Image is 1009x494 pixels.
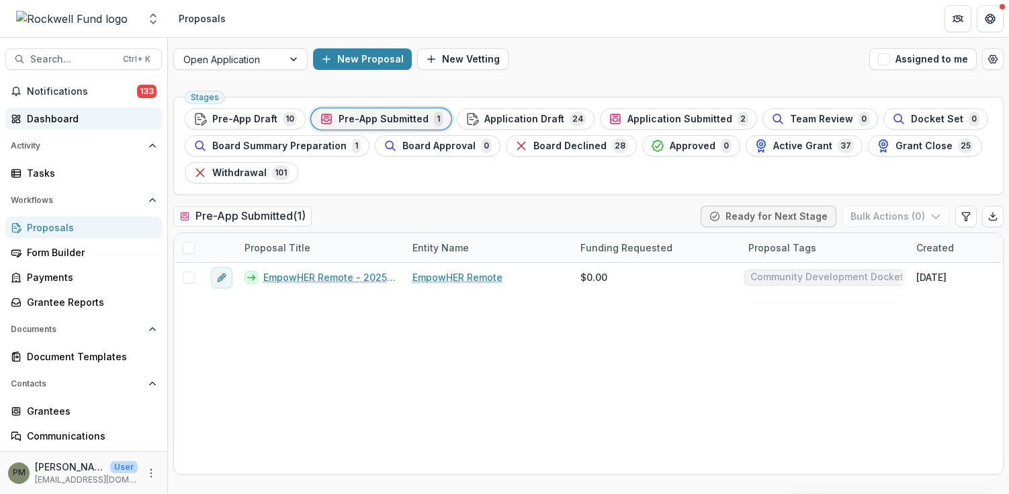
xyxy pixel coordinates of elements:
button: Open Workflows [5,190,162,211]
div: Funding Requested [572,233,740,262]
span: 101 [272,165,290,180]
button: More [143,465,159,481]
div: Entity Name [404,233,572,262]
a: Form Builder [5,241,162,263]
p: [PERSON_NAME][GEOGRAPHIC_DATA] [35,460,105,474]
button: Open Contacts [5,373,162,395]
a: Tasks [5,162,162,184]
a: Grantees [5,400,162,422]
a: Dashboard [5,108,162,130]
span: Grant Close [895,140,953,152]
span: 2 [738,112,748,126]
div: Proposal Title [236,233,404,262]
button: Export table data [982,206,1004,227]
span: Activity [11,141,143,151]
a: Proposals [5,216,162,239]
span: Pre-App Draft [212,114,277,125]
div: Payments [27,270,151,284]
span: $0.00 [580,270,607,284]
button: Approved0 [642,135,740,157]
span: Team Review [790,114,853,125]
span: 0 [721,138,732,153]
span: 1 [434,112,443,126]
button: Pre-App Submitted1 [311,108,451,130]
button: Ready for Next Stage [701,206,836,227]
div: Proposal Title [236,241,318,255]
span: Pre-App Submitted [339,114,429,125]
div: Patrick Moreno-Covington [13,468,26,477]
span: Active Grant [773,140,832,152]
div: Proposal Tags [740,233,908,262]
a: Grantee Reports [5,291,162,313]
span: 28 [612,138,628,153]
button: Application Draft24 [457,108,595,130]
div: Entity Name [404,241,477,255]
span: 37 [838,138,854,153]
button: Open Documents [5,319,162,340]
button: Partners [945,5,971,32]
div: Proposal Tags [740,241,824,255]
span: Workflows [11,196,143,205]
button: edit [211,267,232,288]
div: Dashboard [27,112,151,126]
a: Payments [5,266,162,288]
button: Board Declined28 [506,135,637,157]
button: Search... [5,48,162,70]
span: 10 [283,112,297,126]
button: Grant Close25 [868,135,982,157]
span: Stages [191,93,219,102]
div: Document Templates [27,349,151,364]
button: Team Review0 [762,108,878,130]
span: Withdrawal [212,167,267,179]
div: Form Builder [27,245,151,259]
div: Grantees [27,404,151,418]
span: 24 [570,112,586,126]
span: 0 [859,112,869,126]
button: Application Submitted2 [600,108,757,130]
button: Docket Set0 [883,108,988,130]
button: Open Activity [5,135,162,157]
div: Communications [27,429,151,443]
button: Withdrawal101 [185,162,298,183]
button: Board Summary Preparation1 [185,135,369,157]
span: Board Declined [533,140,607,152]
span: 0 [969,112,979,126]
div: Funding Requested [572,241,681,255]
span: Notifications [27,86,137,97]
div: Created [908,241,962,255]
span: Documents [11,325,143,334]
button: Get Help [977,5,1004,32]
div: Grantee Reports [27,295,151,309]
a: Communications [5,425,162,447]
button: Open table manager [982,48,1004,70]
span: Application Draft [484,114,564,125]
button: Board Approval0 [375,135,500,157]
button: Assigned to me [869,48,977,70]
span: 1 [352,138,361,153]
button: Edit table settings [955,206,977,227]
button: Active Grant37 [746,135,863,157]
span: Docket Set [911,114,963,125]
nav: breadcrumb [173,9,231,28]
button: Notifications133 [5,81,162,102]
span: Contacts [11,379,143,388]
button: Bulk Actions (0) [842,206,950,227]
button: New Proposal [313,48,412,70]
span: 25 [958,138,973,153]
p: User [110,461,138,473]
span: 0 [481,138,492,153]
a: EmpowHER Remote - 2025 - Application Request Form - Education [263,270,396,284]
div: [DATE] [916,270,947,284]
button: New Vetting [417,48,509,70]
span: Board Summary Preparation [212,140,347,152]
div: Tasks [27,166,151,180]
span: Application Submitted [627,114,732,125]
button: Open entity switcher [144,5,163,32]
span: Search... [30,54,115,65]
img: Rockwell Fund logo [16,11,128,27]
h2: Pre-App Submitted ( 1 ) [173,206,312,226]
